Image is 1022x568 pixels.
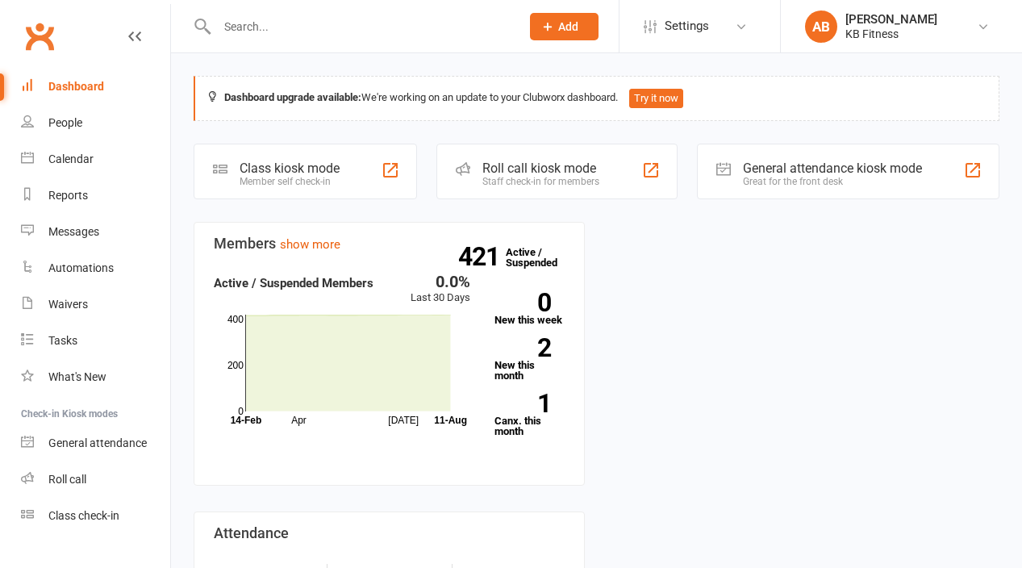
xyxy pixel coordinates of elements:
[494,338,564,381] a: 2New this month
[494,391,551,416] strong: 1
[21,323,170,359] a: Tasks
[48,473,86,486] div: Roll call
[21,498,170,534] a: Class kiosk mode
[48,436,147,449] div: General attendance
[214,525,565,541] h3: Attendance
[21,250,170,286] a: Automations
[494,290,551,315] strong: 0
[214,276,373,290] strong: Active / Suspended Members
[280,237,340,252] a: show more
[411,274,470,307] div: Last 30 Days
[805,10,837,43] div: AB
[743,176,922,187] div: Great for the front desk
[21,69,170,105] a: Dashboard
[214,236,565,252] h3: Members
[48,298,88,311] div: Waivers
[845,12,937,27] div: [PERSON_NAME]
[494,336,551,360] strong: 2
[19,16,60,56] a: Clubworx
[629,89,683,108] button: Try it now
[48,80,104,93] div: Dashboard
[21,461,170,498] a: Roll call
[21,359,170,395] a: What's New
[21,141,170,177] a: Calendar
[558,20,578,33] span: Add
[212,15,510,38] input: Search...
[194,76,999,121] div: We're working on an update to your Clubworx dashboard.
[494,293,564,325] a: 0New this week
[494,394,564,436] a: 1Canx. this month
[21,177,170,214] a: Reports
[48,152,94,165] div: Calendar
[530,13,599,40] button: Add
[224,91,361,103] strong: Dashboard upgrade available:
[845,27,937,41] div: KB Fitness
[48,509,119,522] div: Class check-in
[48,334,77,347] div: Tasks
[48,370,106,383] div: What's New
[48,261,114,274] div: Automations
[21,286,170,323] a: Waivers
[21,214,170,250] a: Messages
[482,161,599,176] div: Roll call kiosk mode
[411,274,470,290] div: 0.0%
[240,161,340,176] div: Class kiosk mode
[48,225,99,238] div: Messages
[665,8,709,44] span: Settings
[506,235,577,280] a: 421Active / Suspended
[21,425,170,461] a: General attendance kiosk mode
[240,176,340,187] div: Member self check-in
[48,189,88,202] div: Reports
[458,244,506,269] strong: 421
[21,105,170,141] a: People
[48,116,82,129] div: People
[743,161,922,176] div: General attendance kiosk mode
[482,176,599,187] div: Staff check-in for members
